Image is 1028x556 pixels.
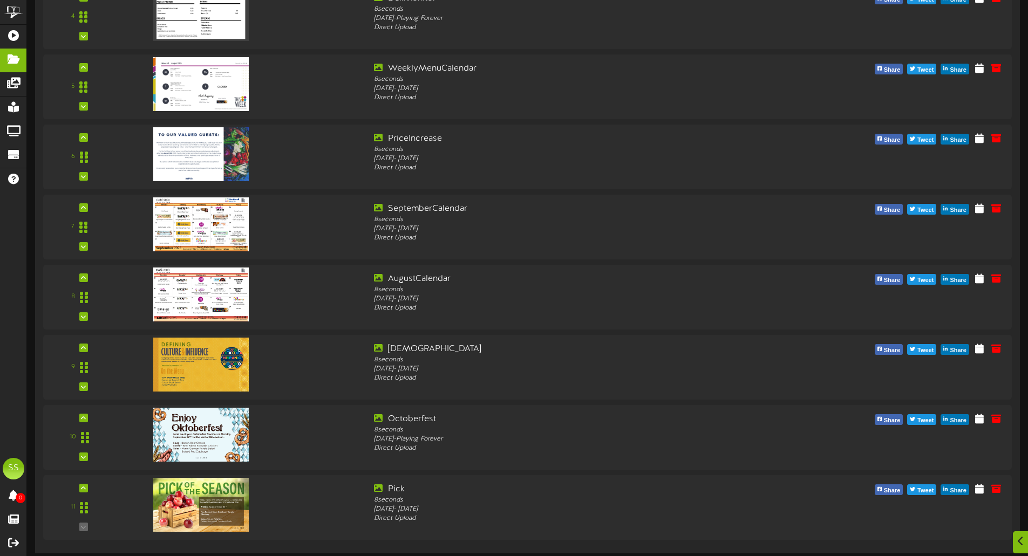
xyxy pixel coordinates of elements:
span: Share [882,274,903,286]
div: Direct Upload [374,93,761,102]
span: Share [882,485,903,497]
div: Direct Upload [374,374,761,383]
button: Share [941,64,969,74]
div: 8 seconds [374,215,761,224]
span: Share [948,64,969,76]
button: Tweet [907,274,936,285]
div: 8 seconds [374,425,761,435]
button: Share [875,484,903,495]
div: [DATE] - [DATE] [374,84,761,93]
div: 10 [70,433,76,442]
button: Tweet [907,134,936,145]
div: 11 [71,503,75,512]
div: Direct Upload [374,304,761,313]
div: SS [3,458,24,479]
button: Share [941,344,969,355]
div: [DATE] - Playing Forever [374,14,761,23]
img: 56f7d2c0-954d-4c49-95f8-e0f197610184.jpg [153,338,249,392]
button: Share [875,414,903,425]
span: Tweet [915,134,936,146]
div: [DATE] - [DATE] [374,294,761,304]
span: Share [948,485,969,497]
div: [DEMOGRAPHIC_DATA] [374,343,761,355]
img: 3ade5c6c-c4ec-418e-8ebb-351d3d0cb2f6.jpg [153,267,249,321]
div: 8 seconds [374,496,761,505]
span: Share [882,134,903,146]
button: Share [941,414,969,425]
div: 6 [71,152,75,161]
span: Share [882,345,903,356]
div: 8 seconds [374,355,761,365]
span: Share [882,415,903,427]
div: WeeklyMenuCalendar [374,63,761,75]
div: AugustCalendar [374,273,761,285]
button: Share [875,204,903,215]
span: Share [948,204,969,216]
span: Tweet [915,274,936,286]
div: Pick [374,483,761,496]
img: 4c2a99eb-56f4-4c21-a596-89f5d59002a0.jpg [153,197,249,251]
button: Tweet [907,414,936,425]
span: Tweet [915,485,936,497]
span: 0 [16,493,25,503]
img: b627a6a1-dda2-49d5-b432-45745f1708dc.jpg [153,127,249,181]
div: [DATE] - [DATE] [374,224,761,234]
button: Tweet [907,64,936,74]
button: Share [875,274,903,285]
span: Tweet [915,204,936,216]
button: Share [875,344,903,355]
div: Direct Upload [374,234,761,243]
button: Share [875,64,903,74]
div: [DATE] - Playing Forever [374,435,761,444]
span: Share [948,274,969,286]
div: [DATE] - [DATE] [374,505,761,514]
div: Direct Upload [374,163,761,173]
div: 8 seconds [374,145,761,154]
div: 8 seconds [374,5,761,14]
span: Share [948,415,969,427]
div: Direct Upload [374,444,761,453]
span: Share [882,204,903,216]
img: 00a7957b-b19f-44e4-be2e-36f98aa803b7.jpg [153,57,249,111]
span: Tweet [915,345,936,356]
div: 8 seconds [374,285,761,294]
button: Share [941,134,969,145]
img: 0761edb7-e446-4e74-b0d1-0d2222472ef1.jpg [153,408,249,462]
button: Share [941,274,969,285]
div: Direct Upload [374,23,761,32]
span: Share [948,134,969,146]
div: 8 [71,292,75,301]
img: 1378bc7b-6f08-452d-b8ce-080c5de51fb6.jpg [153,478,249,532]
button: Share [875,134,903,145]
span: Tweet [915,64,936,76]
div: Direct Upload [374,514,761,523]
span: Tweet [915,415,936,427]
div: PriceIncrease [374,133,761,145]
button: Share [941,204,969,215]
button: Tweet [907,204,936,215]
button: Tweet [907,344,936,355]
div: 9 [71,362,75,372]
div: 8 seconds [374,75,761,84]
span: Share [948,345,969,356]
div: [DATE] - [DATE] [374,365,761,374]
div: Octoberfest [374,413,761,425]
span: Share [882,64,903,76]
button: Tweet [907,484,936,495]
div: [DATE] - [DATE] [374,154,761,163]
div: SeptemberCalendar [374,203,761,215]
button: Share [941,484,969,495]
